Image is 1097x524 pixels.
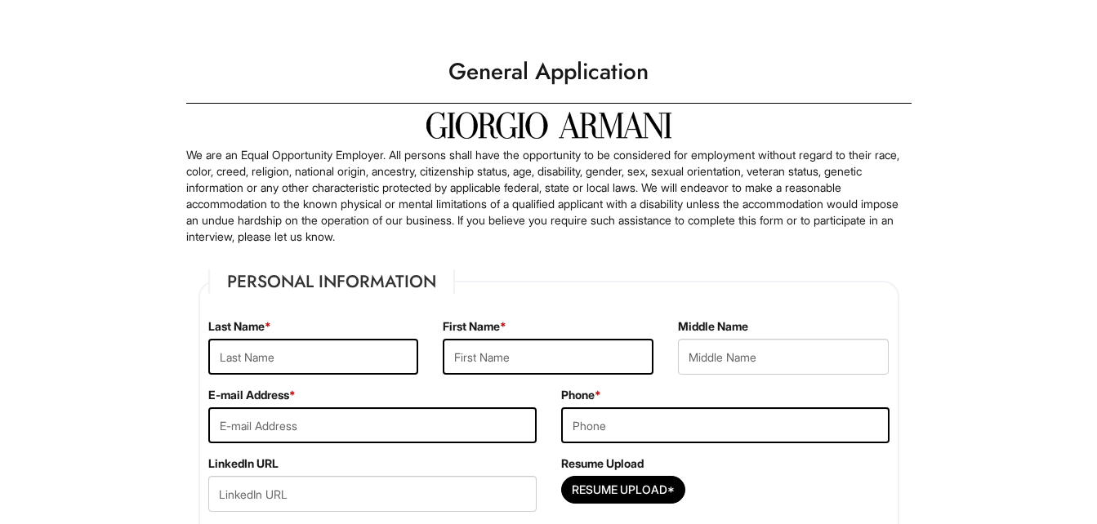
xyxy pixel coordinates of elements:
label: First Name [443,318,506,335]
input: First Name [443,339,653,375]
img: Giorgio Armani [426,112,671,139]
label: Middle Name [678,318,748,335]
label: E-mail Address [208,387,296,403]
h1: General Application [178,49,920,95]
label: Resume Upload [561,455,644,472]
label: Last Name [208,318,271,335]
legend: Personal Information [208,269,455,294]
input: E-mail Address [208,407,537,443]
label: LinkedIn URL [208,455,279,472]
label: Phone [561,387,601,403]
p: We are an Equal Opportunity Employer. All persons shall have the opportunity to be considered for... [186,147,912,245]
input: Phone [561,407,890,443]
input: LinkedIn URL [208,476,537,512]
input: Last Name [208,339,419,375]
button: Resume Upload*Resume Upload* [561,476,685,504]
input: Middle Name [678,339,889,375]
